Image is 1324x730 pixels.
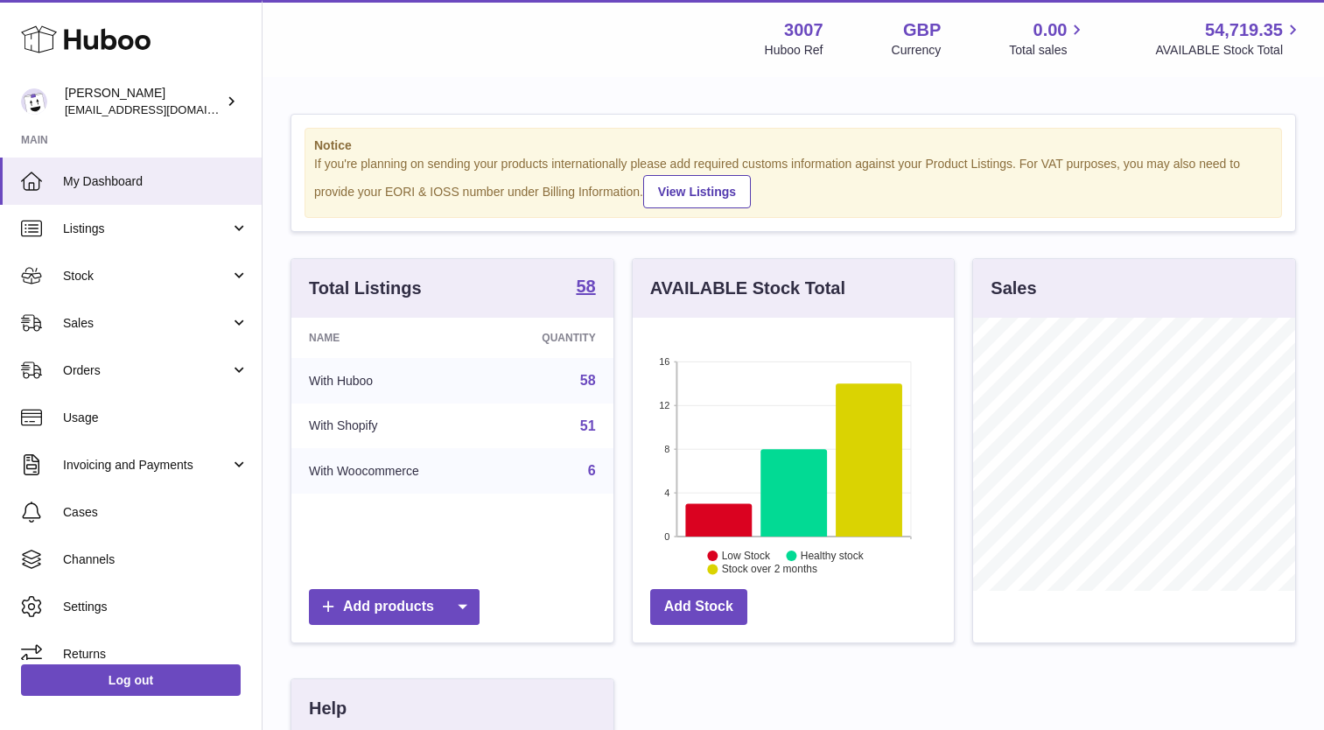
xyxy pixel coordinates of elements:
a: 54,719.35 AVAILABLE Stock Total [1155,18,1303,59]
h3: AVAILABLE Stock Total [650,277,845,300]
span: Invoicing and Payments [63,457,230,474]
span: 54,719.35 [1205,18,1283,42]
span: Usage [63,410,249,426]
strong: 3007 [784,18,823,42]
text: 4 [664,488,669,498]
span: AVAILABLE Stock Total [1155,42,1303,59]
td: With Woocommerce [291,448,491,494]
h3: Sales [991,277,1036,300]
strong: Notice [314,137,1272,154]
text: 12 [659,400,669,411]
span: [EMAIL_ADDRESS][DOMAIN_NAME] [65,102,257,116]
td: With Shopify [291,404,491,449]
text: Stock over 2 months [722,564,817,576]
a: 0.00 Total sales [1009,18,1087,59]
a: 51 [580,418,596,433]
span: Channels [63,551,249,568]
strong: GBP [903,18,941,42]
a: View Listings [643,175,751,208]
span: Cases [63,504,249,521]
span: Stock [63,268,230,284]
text: 16 [659,356,669,367]
text: Healthy stock [801,550,865,562]
span: Total sales [1009,42,1087,59]
td: With Huboo [291,358,491,404]
a: 58 [576,277,595,298]
a: Log out [21,664,241,696]
span: 0.00 [1033,18,1068,42]
div: Currency [892,42,942,59]
span: Returns [63,646,249,663]
span: My Dashboard [63,173,249,190]
a: Add products [309,589,480,625]
text: 0 [664,531,669,542]
strong: 58 [576,277,595,295]
h3: Total Listings [309,277,422,300]
h3: Help [309,697,347,720]
text: 8 [664,444,669,454]
th: Quantity [491,318,613,358]
span: Settings [63,599,249,615]
span: Listings [63,221,230,237]
div: Huboo Ref [765,42,823,59]
a: 6 [588,463,596,478]
text: Low Stock [722,550,771,562]
th: Name [291,318,491,358]
div: [PERSON_NAME] [65,85,222,118]
a: 58 [580,373,596,388]
img: bevmay@maysama.com [21,88,47,115]
a: Add Stock [650,589,747,625]
span: Orders [63,362,230,379]
div: If you're planning on sending your products internationally please add required customs informati... [314,156,1272,208]
span: Sales [63,315,230,332]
